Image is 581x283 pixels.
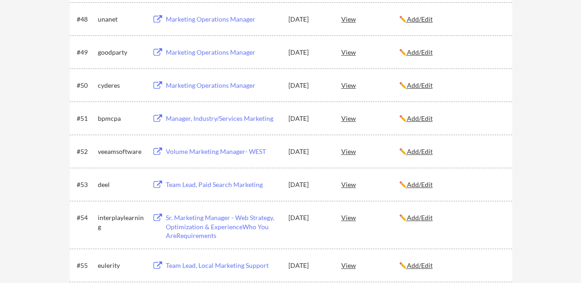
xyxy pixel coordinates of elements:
div: veeamsoftware [98,147,144,156]
div: ✏️ [399,15,504,24]
div: #55 [77,261,95,270]
div: ✏️ [399,147,504,156]
div: [DATE] [288,261,329,270]
u: Add/Edit [407,181,433,188]
div: #53 [77,180,95,189]
u: Add/Edit [407,147,433,155]
div: unanet [98,15,144,24]
div: goodparty [98,48,144,57]
div: #51 [77,114,95,123]
div: ✏️ [399,114,504,123]
div: [DATE] [288,180,329,189]
div: View [341,44,399,60]
u: Add/Edit [407,214,433,221]
div: ✏️ [399,48,504,57]
div: [DATE] [288,81,329,90]
div: Manager, Industry/Services Marketing [166,114,280,123]
div: Volume Marketing Manager- WEST [166,147,280,156]
div: #48 [77,15,95,24]
u: Add/Edit [407,261,433,269]
u: Add/Edit [407,15,433,23]
div: #52 [77,147,95,156]
u: Add/Edit [407,48,433,56]
u: Add/Edit [407,81,433,89]
div: ✏️ [399,213,504,222]
u: Add/Edit [407,114,433,122]
div: #50 [77,81,95,90]
div: [DATE] [288,114,329,123]
div: [DATE] [288,213,329,222]
div: View [341,209,399,226]
div: View [341,176,399,192]
div: Sr. Marketing Manager - Web Strategy, Optimization & ExperienceWho You AreRequirements [166,213,280,240]
div: #49 [77,48,95,57]
div: [DATE] [288,15,329,24]
div: Team Lead, Paid Search Marketing [166,180,280,189]
div: interplaylearning [98,213,144,231]
div: View [341,257,399,273]
div: eulerity [98,261,144,270]
div: #54 [77,213,95,222]
div: View [341,77,399,93]
div: [DATE] [288,48,329,57]
div: Marketing Operations Manager [166,15,280,24]
div: Marketing Operations Manager [166,81,280,90]
div: Marketing Operations Manager [166,48,280,57]
div: deel [98,180,144,189]
div: ✏️ [399,261,504,270]
div: View [341,11,399,27]
div: [DATE] [288,147,329,156]
div: View [341,110,399,126]
div: Team Lead, Local Marketing Support [166,261,280,270]
div: cyderes [98,81,144,90]
div: ✏️ [399,81,504,90]
div: bpmcpa [98,114,144,123]
div: View [341,143,399,159]
div: ✏️ [399,180,504,189]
